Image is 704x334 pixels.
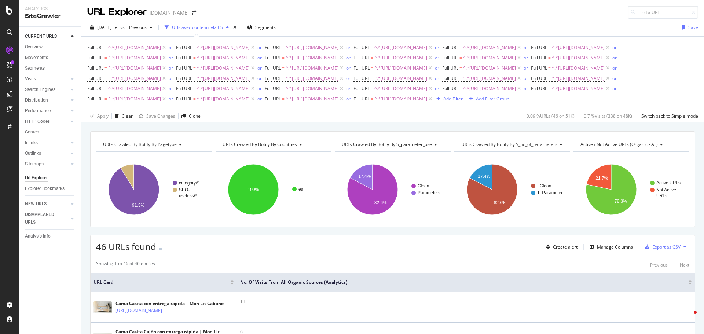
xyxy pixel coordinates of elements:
[96,158,211,221] svg: A chart.
[612,44,617,51] div: or
[652,244,681,250] div: Export as CSV
[346,75,351,82] button: or
[282,75,285,81] span: =
[169,55,173,61] div: or
[25,86,55,93] div: Search Engines
[371,85,373,92] span: =
[244,22,279,33] button: Segments
[346,65,351,71] button: or
[265,85,281,92] span: Full URL
[612,54,617,61] button: or
[104,55,107,61] span: =
[615,199,627,204] text: 78.3%
[108,73,161,84] span: ^.*[URL][DOMAIN_NAME]
[87,65,103,71] span: Full URL
[374,43,427,53] span: ^.*[URL][DOMAIN_NAME]
[108,63,161,73] span: ^.*[URL][DOMAIN_NAME]
[612,75,617,82] button: or
[232,24,238,31] div: times
[96,260,155,269] div: Showing 1 to 46 of 46 entries
[104,75,107,81] span: =
[340,139,444,150] h4: URLs Crawled By Botify By s_parameter_use
[176,55,192,61] span: Full URL
[371,44,373,51] span: =
[169,75,173,81] div: or
[25,43,76,51] a: Overview
[579,139,683,150] h4: Active / Not Active URLs
[87,22,120,33] button: [DATE]
[374,63,427,73] span: ^.*[URL][DOMAIN_NAME]
[650,262,668,268] div: Previous
[169,65,173,71] button: or
[25,160,44,168] div: Sitemaps
[193,44,196,51] span: =
[435,65,439,71] div: or
[257,54,262,61] button: or
[176,96,192,102] span: Full URL
[179,187,190,192] text: SEO-
[25,200,47,208] div: NEW URLS
[25,118,69,125] a: HTTP Codes
[104,85,107,92] span: =
[552,84,605,94] span: ^.*[URL][DOMAIN_NAME]
[548,75,551,81] span: =
[587,242,633,251] button: Manage Columns
[25,96,69,104] a: Distribution
[240,279,677,286] span: No. of Visits from All Organic Sources (Analytics)
[374,53,427,63] span: ^.*[URL][DOMAIN_NAME]
[257,65,262,71] button: or
[286,94,338,104] span: ^.*[URL][DOMAIN_NAME]
[25,128,41,136] div: Content
[265,55,281,61] span: Full URL
[257,75,262,82] button: or
[176,75,192,81] span: Full URL
[257,85,262,92] div: or
[25,107,69,115] a: Performance
[543,241,577,253] button: Create alert
[442,44,458,51] span: Full URL
[87,75,103,81] span: Full URL
[371,96,373,102] span: =
[197,73,250,84] span: ^.*[URL][DOMAIN_NAME]
[25,43,43,51] div: Overview
[435,44,439,51] div: or
[371,55,373,61] span: =
[179,180,199,186] text: category/*
[454,158,569,221] div: A chart.
[612,65,617,71] button: or
[656,187,676,192] text: Not Active
[524,65,528,71] div: or
[463,63,516,73] span: ^.*[URL][DOMAIN_NAME]
[197,63,250,73] span: ^.*[URL][DOMAIN_NAME]
[257,44,262,51] button: or
[257,96,262,102] div: or
[25,211,62,226] div: DISAPPEARED URLS
[524,85,528,92] div: or
[353,44,370,51] span: Full URL
[346,44,351,51] button: or
[346,65,351,71] div: or
[459,85,462,92] span: =
[265,75,281,81] span: Full URL
[179,110,201,122] button: Clone
[197,53,250,63] span: ^.*[URL][DOMAIN_NAME]
[115,307,162,314] a: [URL][DOMAIN_NAME]
[524,54,528,61] button: or
[192,10,196,15] div: arrow-right-arrow-left
[25,128,76,136] a: Content
[584,113,632,119] div: 0.7 % Visits ( 338 on 48K )
[688,24,698,30] div: Save
[87,6,147,18] div: URL Explorer
[216,158,330,221] svg: A chart.
[265,96,281,102] span: Full URL
[548,55,551,61] span: =
[193,75,196,81] span: =
[25,185,65,192] div: Explorer Bookmarks
[122,113,133,119] div: Clear
[223,141,297,147] span: URLs Crawled By Botify By countries
[656,180,681,186] text: Active URLs
[176,85,192,92] span: Full URL
[463,43,516,53] span: ^.*[URL][DOMAIN_NAME]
